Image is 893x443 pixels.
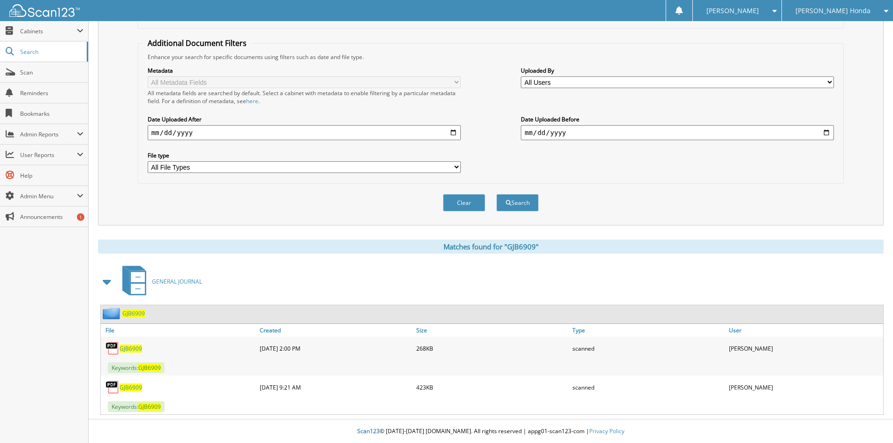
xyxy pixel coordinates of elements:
div: 268KB [414,339,570,358]
div: All metadata fields are searched by default. Select a cabinet with metadata to enable filtering b... [148,89,461,105]
input: end [521,125,834,140]
span: Bookmarks [20,110,83,118]
img: folder2.png [103,308,122,319]
div: Enhance your search for specific documents using filters such as date and file type. [143,53,839,61]
span: Announcements [20,213,83,221]
span: Cabinets [20,27,77,35]
div: 1 [77,213,84,221]
a: Size [414,324,570,337]
span: User Reports [20,151,77,159]
a: here [246,97,258,105]
div: [PERSON_NAME] [727,378,883,397]
div: scanned [570,339,727,358]
a: Privacy Policy [589,427,624,435]
button: Clear [443,194,485,211]
a: User [727,324,883,337]
span: Search [20,48,82,56]
span: Keywords: [108,401,165,412]
div: [DATE] 2:00 PM [257,339,414,358]
a: GENERAL JOURNAL [117,263,202,300]
div: Matches found for "GJB6909" [98,240,884,254]
div: [DATE] 9:21 AM [257,378,414,397]
span: GJB6909 [138,364,161,372]
span: Reminders [20,89,83,97]
div: 423KB [414,378,570,397]
a: GJB6909 [120,383,142,391]
button: Search [496,194,539,211]
div: [PERSON_NAME] [727,339,883,358]
a: GJB6909 [122,309,145,317]
div: scanned [570,378,727,397]
span: [PERSON_NAME] [706,8,759,14]
span: GJB6909 [138,403,161,411]
div: © [DATE]-[DATE] [DOMAIN_NAME]. All rights reserved | appg01-scan123-com | [89,420,893,443]
label: Uploaded By [521,67,834,75]
span: GENERAL JOURNAL [152,278,202,285]
label: Date Uploaded Before [521,115,834,123]
span: Help [20,172,83,180]
label: Date Uploaded After [148,115,461,123]
span: Admin Menu [20,192,77,200]
img: PDF.png [105,341,120,355]
label: Metadata [148,67,461,75]
img: PDF.png [105,380,120,394]
span: Scan123 [357,427,380,435]
a: GJB6909 [120,345,142,353]
img: scan123-logo-white.svg [9,4,80,17]
legend: Additional Document Filters [143,38,251,48]
a: File [101,324,257,337]
span: Admin Reports [20,130,77,138]
span: Scan [20,68,83,76]
span: Keywords: [108,362,165,373]
label: File type [148,151,461,159]
a: Type [570,324,727,337]
a: Created [257,324,414,337]
span: [PERSON_NAME] Honda [795,8,870,14]
input: start [148,125,461,140]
